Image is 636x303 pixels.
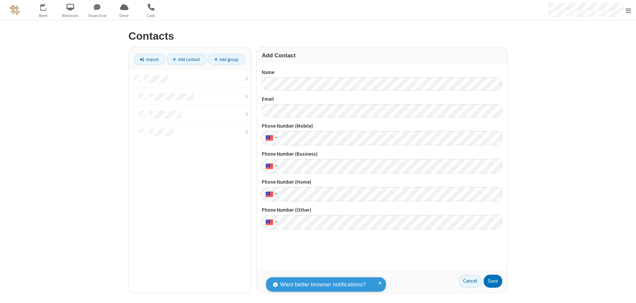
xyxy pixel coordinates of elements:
[166,54,207,65] a: Add contact
[280,280,366,289] span: Want better browser notifications?
[262,187,279,201] div: United States: + 1
[128,30,508,42] h2: Contacts
[134,54,165,65] a: Import
[262,131,279,145] div: United States: + 1
[45,4,49,9] div: 1
[208,54,245,65] a: Add group
[262,215,279,229] div: United States: + 1
[262,122,502,130] label: Phone Number (Mobile)
[459,275,481,288] a: Cancel
[85,13,110,19] span: Team Chat
[262,69,502,76] label: Name
[10,5,20,15] img: QA Selenium DO NOT DELETE OR CHANGE
[112,13,137,19] span: Drive
[262,52,502,59] h3: Add Contact
[58,13,83,19] span: Webinars
[484,275,502,288] button: Save
[139,13,164,19] span: Calls
[262,178,502,186] label: Phone Number (Home)
[262,95,502,103] label: Email
[262,150,502,158] label: Phone Number (Business)
[262,159,279,173] div: United States: + 1
[262,206,502,214] label: Phone Number (Other)
[31,13,56,19] span: Meet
